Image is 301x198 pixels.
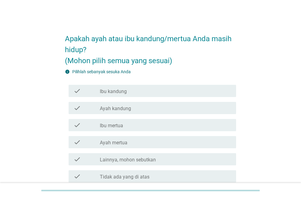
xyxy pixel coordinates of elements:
[100,88,127,95] label: Ibu kandung
[73,121,81,129] i: check
[73,139,81,146] i: check
[100,106,131,112] label: Ayah kandung
[72,69,131,74] label: Pilihlah sebanyak sesuka Anda
[73,156,81,163] i: check
[65,69,70,74] i: info
[100,123,123,129] label: Ibu mertua
[73,87,81,95] i: check
[65,27,236,66] h2: Apakah ayah atau ibu kandung/mertua Anda masih hidup? (Mohon pilih semua yang sesuai)
[73,104,81,112] i: check
[73,173,81,180] i: check
[100,157,156,163] label: Lainnya, mohon sebutkan
[100,174,149,180] label: Tidak ada yang di atas
[100,140,127,146] label: Ayah mertua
